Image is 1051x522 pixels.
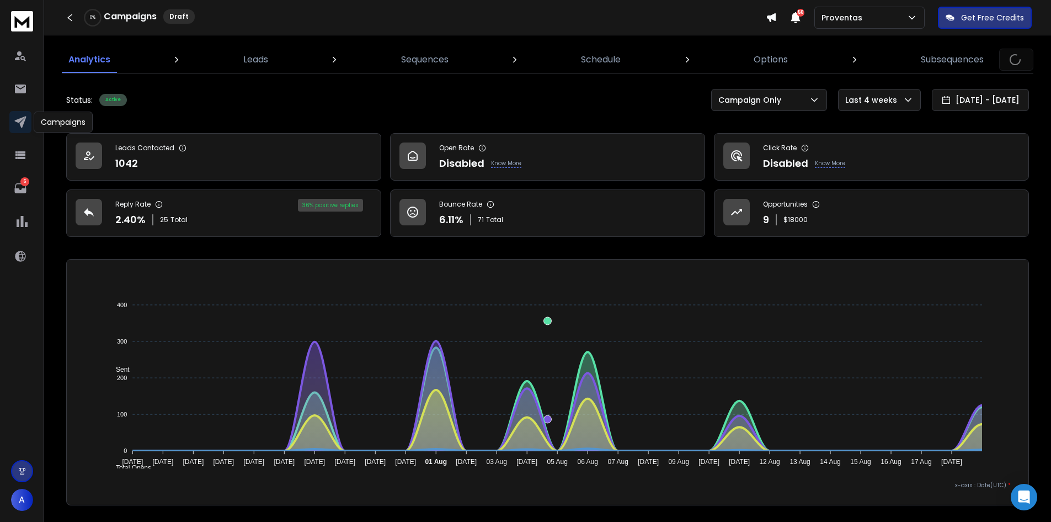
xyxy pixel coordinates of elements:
tspan: [DATE] [941,458,962,466]
tspan: [DATE] [638,458,659,466]
a: Leads Contacted1042 [66,133,381,181]
a: Subsequences [914,46,990,73]
p: Know More [815,159,845,168]
p: Opportunities [763,200,808,209]
p: 2.40 % [115,212,146,228]
tspan: 200 [117,375,127,381]
p: 6.11 % [439,212,463,228]
span: 71 [478,215,484,224]
p: Disabled [439,156,484,171]
tspan: [DATE] [183,458,204,466]
p: Last 4 weeks [845,94,901,106]
span: Total Opens [108,464,151,472]
tspan: 07 Aug [607,458,628,466]
a: Click RateDisabledKnow More [714,133,1029,181]
div: 36 % positive replies [298,199,363,212]
span: 25 [160,215,168,224]
p: Bounce Rate [439,200,482,209]
tspan: [DATE] [456,458,477,466]
p: Analytics [68,53,110,66]
a: 6 [9,177,31,199]
p: Open Rate [439,144,474,152]
a: Schedule [574,46,627,73]
p: 9 [763,212,769,228]
div: Active [99,94,127,106]
tspan: [DATE] [334,458,355,466]
tspan: [DATE] [152,458,173,466]
p: Proventas [821,12,867,23]
tspan: [DATE] [304,458,325,466]
p: 1042 [115,156,138,171]
div: Open Intercom Messenger [1011,484,1037,510]
tspan: 06 Aug [577,458,597,466]
button: Get Free Credits [938,7,1032,29]
tspan: 01 Aug [425,458,447,466]
span: Total [170,215,188,224]
tspan: 16 Aug [881,458,901,466]
p: Leads [243,53,268,66]
a: Open RateDisabledKnow More [390,133,705,181]
p: Reply Rate [115,200,151,209]
a: Options [747,46,794,73]
tspan: [DATE] [516,458,537,466]
a: Analytics [62,46,117,73]
span: 50 [797,9,804,17]
tspan: [DATE] [213,458,234,466]
tspan: [DATE] [122,458,143,466]
span: Sent [108,366,130,373]
p: Know More [491,159,521,168]
tspan: [DATE] [365,458,386,466]
p: x-axis : Date(UTC) [84,481,1011,489]
button: [DATE] - [DATE] [932,89,1029,111]
tspan: [DATE] [243,458,264,466]
p: 0 % [90,14,95,21]
p: Disabled [763,156,808,171]
button: A [11,489,33,511]
a: Sequences [394,46,455,73]
p: Status: [66,94,93,106]
tspan: 400 [117,302,127,308]
h1: Campaigns [104,10,157,23]
p: Campaign Only [718,94,786,106]
p: Click Rate [763,144,797,152]
tspan: 05 Aug [547,458,567,466]
p: Get Free Credits [961,12,1024,23]
span: Total [486,215,503,224]
tspan: [DATE] [395,458,416,466]
tspan: [DATE] [729,458,750,466]
tspan: 09 Aug [668,458,689,466]
p: Options [754,53,788,66]
tspan: 15 Aug [850,458,871,466]
tspan: 300 [117,338,127,345]
p: Subsequences [921,53,984,66]
a: Opportunities9$18000 [714,189,1029,237]
img: logo [11,11,33,31]
div: Draft [163,9,195,24]
tspan: 13 Aug [789,458,810,466]
p: Leads Contacted [115,144,174,152]
tspan: 17 Aug [911,458,931,466]
p: $ 18000 [783,215,808,224]
tspan: [DATE] [698,458,719,466]
tspan: 100 [117,411,127,418]
div: Campaigns [34,112,93,133]
p: Schedule [581,53,621,66]
p: Sequences [401,53,449,66]
a: Bounce Rate6.11%71Total [390,189,705,237]
tspan: 03 Aug [487,458,507,466]
tspan: 0 [124,447,127,454]
tspan: 12 Aug [759,458,780,466]
a: Leads [237,46,275,73]
p: 6 [20,177,29,186]
tspan: 14 Aug [820,458,840,466]
tspan: [DATE] [274,458,295,466]
a: Reply Rate2.40%25Total36% positive replies [66,189,381,237]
